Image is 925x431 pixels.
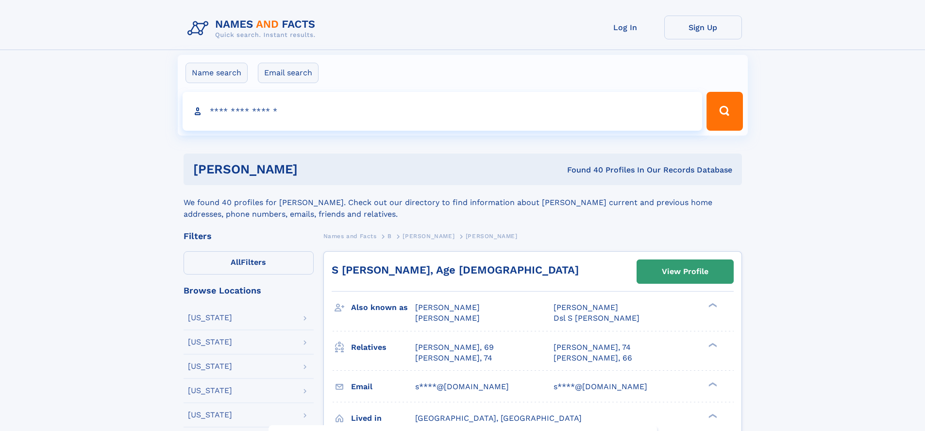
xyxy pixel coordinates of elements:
[184,251,314,275] label: Filters
[193,163,433,175] h1: [PERSON_NAME]
[587,16,664,39] a: Log In
[231,258,241,267] span: All
[184,16,323,42] img: Logo Names and Facts
[706,381,718,387] div: ❯
[184,232,314,241] div: Filters
[706,302,718,309] div: ❯
[323,230,377,242] a: Names and Facts
[432,165,732,175] div: Found 40 Profiles In Our Records Database
[387,233,392,240] span: B
[415,313,480,323] span: [PERSON_NAME]
[351,299,415,316] h3: Also known as
[415,414,582,423] span: [GEOGRAPHIC_DATA], [GEOGRAPHIC_DATA]
[664,16,742,39] a: Sign Up
[415,342,494,353] a: [PERSON_NAME], 69
[185,63,248,83] label: Name search
[188,387,232,395] div: [US_STATE]
[258,63,319,83] label: Email search
[351,379,415,395] h3: Email
[554,313,639,323] span: Dsl S [PERSON_NAME]
[662,260,708,283] div: View Profile
[183,92,703,131] input: search input
[554,303,618,312] span: [PERSON_NAME]
[403,230,454,242] a: [PERSON_NAME]
[188,338,232,346] div: [US_STATE]
[188,362,232,370] div: [US_STATE]
[415,303,480,312] span: [PERSON_NAME]
[351,339,415,356] h3: Relatives
[332,264,579,276] a: S [PERSON_NAME], Age [DEMOGRAPHIC_DATA]
[184,185,742,220] div: We found 40 profiles for [PERSON_NAME]. Check out our directory to find information about [PERSON...
[706,92,742,131] button: Search Button
[403,233,454,240] span: [PERSON_NAME]
[706,413,718,419] div: ❯
[415,353,492,363] a: [PERSON_NAME], 74
[637,260,733,283] a: View Profile
[188,411,232,419] div: [US_STATE]
[706,342,718,348] div: ❯
[188,314,232,322] div: [US_STATE]
[351,410,415,427] h3: Lived in
[387,230,392,242] a: B
[554,353,632,363] a: [PERSON_NAME], 66
[184,286,314,295] div: Browse Locations
[554,342,631,353] a: [PERSON_NAME], 74
[466,233,518,240] span: [PERSON_NAME]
